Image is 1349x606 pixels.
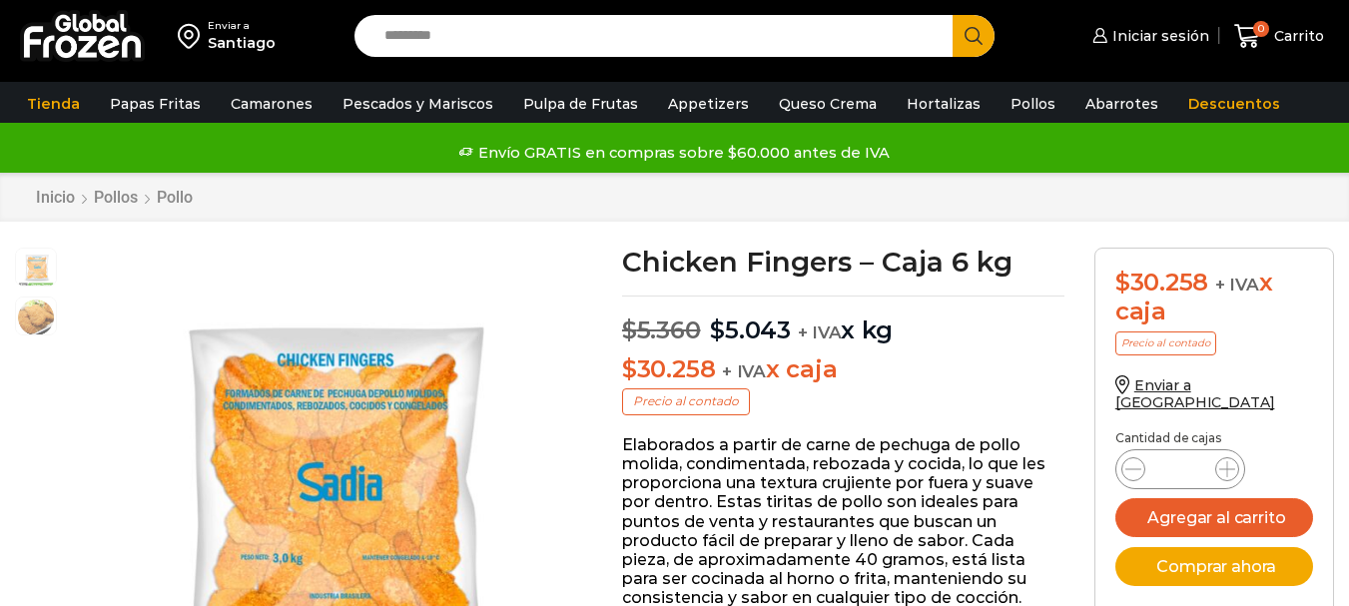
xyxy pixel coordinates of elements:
a: Appetizers [658,85,759,123]
a: Tienda [17,85,90,123]
div: Santiago [208,33,276,53]
button: Comprar ahora [1115,547,1313,586]
bdi: 30.258 [1115,268,1208,297]
a: Pulpa de Frutas [513,85,648,123]
a: Inicio [35,188,76,207]
a: Enviar a [GEOGRAPHIC_DATA] [1115,376,1275,411]
span: $ [710,315,725,344]
bdi: 5.360 [622,315,701,344]
a: Hortalizas [897,85,991,123]
span: $ [1115,268,1130,297]
span: pollo-apanado [16,298,56,337]
p: Precio al contado [622,388,750,414]
span: + IVA [798,322,842,342]
nav: Breadcrumb [35,188,194,207]
a: Descuentos [1178,85,1290,123]
input: Product quantity [1161,455,1199,483]
a: Iniciar sesión [1087,16,1209,56]
a: Queso Crema [769,85,887,123]
a: Pollo [156,188,194,207]
span: + IVA [722,361,766,381]
p: Cantidad de cajas [1115,431,1313,445]
a: Pollos [93,188,139,207]
h1: Chicken Fingers – Caja 6 kg [622,248,1064,276]
span: Iniciar sesión [1107,26,1209,46]
p: x kg [622,296,1064,345]
button: Agregar al carrito [1115,498,1313,537]
span: chicken-fingers [16,249,56,289]
p: x caja [622,355,1064,384]
a: Pescados y Mariscos [333,85,503,123]
span: Carrito [1269,26,1324,46]
a: Papas Fritas [100,85,211,123]
p: Precio al contado [1115,331,1216,355]
span: 0 [1253,21,1269,37]
a: 0 Carrito [1229,13,1329,60]
button: Search button [953,15,995,57]
bdi: 30.258 [622,354,715,383]
a: Pollos [1001,85,1065,123]
span: $ [622,315,637,344]
a: Abarrotes [1075,85,1168,123]
bdi: 5.043 [710,315,791,344]
div: Enviar a [208,19,276,33]
span: $ [622,354,637,383]
span: + IVA [1215,275,1259,295]
div: x caja [1115,269,1313,326]
img: address-field-icon.svg [178,19,208,53]
a: Camarones [221,85,323,123]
